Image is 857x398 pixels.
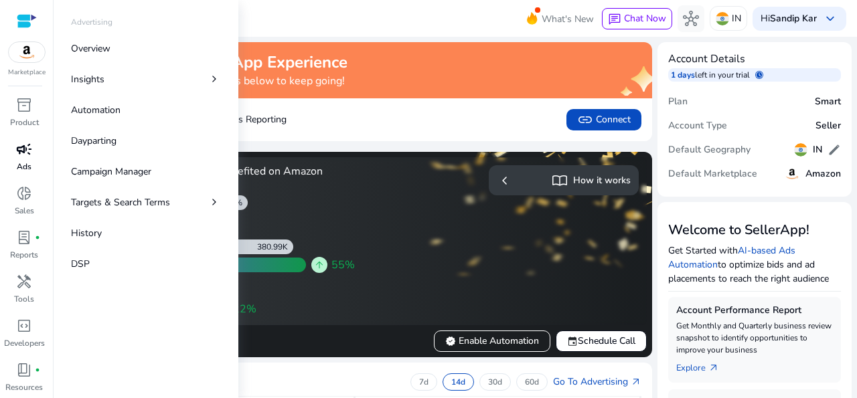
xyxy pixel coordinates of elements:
p: Campaign Manager [71,165,151,179]
p: IN [732,7,741,30]
p: Reports [10,249,38,261]
button: eventSchedule Call [556,330,647,352]
span: hub [683,11,699,27]
span: chevron_right [208,72,221,86]
button: verifiedEnable Automation [434,330,550,352]
div: 380.99K [257,241,293,252]
h5: Amazon [805,169,841,180]
p: Ads [17,161,31,173]
span: Chat Now [624,12,666,25]
span: code_blocks [16,318,32,334]
button: linkConnect [566,109,641,130]
span: chevron_left [497,173,513,189]
p: Advertising [71,16,112,28]
span: import_contacts [552,173,568,189]
p: Marketplace [8,68,46,78]
img: amazon.svg [784,166,800,182]
p: Automation [71,103,121,117]
span: 55% [331,257,355,273]
span: campaign [16,141,32,157]
span: event [567,336,578,346]
span: Schedule Call [567,334,635,348]
h5: Plan [668,96,688,108]
p: 60d [525,377,539,387]
span: fiber_manual_record [35,367,40,373]
span: verified [445,336,456,346]
h5: Account Performance Report [676,305,833,316]
h5: Account Type [668,120,727,132]
p: Tools [14,293,34,305]
span: inventory_2 [16,97,32,113]
span: donut_small [16,185,32,201]
p: Dayparting [71,134,116,148]
span: arrow_outward [708,363,719,373]
a: Go To Advertisingarrow_outward [553,375,641,389]
button: chatChat Now [602,8,672,29]
span: link [577,112,593,128]
p: History [71,226,102,240]
button: hub [678,5,704,32]
p: Developers [4,337,45,349]
h5: Smart [815,96,841,108]
span: chevron_right [208,195,221,209]
p: Overview [71,41,110,56]
p: Insights [71,72,104,86]
p: 1 days [671,70,695,80]
p: Resources [5,381,43,393]
p: 14d [451,377,465,387]
span: What's New [542,7,594,31]
h5: How it works [573,175,631,187]
p: 30d [488,377,502,387]
h5: IN [813,144,822,156]
span: Connect [577,112,631,128]
span: 22% [233,301,256,317]
p: Get Started with to optimize bids and ad placements to reach the right audience [668,243,841,286]
p: 7d [419,377,428,387]
a: AI-based Ads Automation [668,244,795,271]
span: arrow_upward [314,260,325,270]
span: lab_profile [16,229,32,245]
p: Hi [761,14,817,23]
span: schedule [755,71,763,79]
img: in.svg [794,143,807,157]
h5: Default Geography [668,144,751,156]
p: Get Monthly and Quarterly business review snapshot to identify opportunities to improve your busi... [676,320,833,356]
p: Product [10,116,39,128]
span: fiber_manual_record [35,235,40,240]
a: Explorearrow_outward [676,356,730,375]
h5: Default Marketplace [668,169,757,180]
span: edit [828,143,841,157]
b: Sandip Kar [770,12,817,25]
span: book_4 [16,362,32,378]
img: in.svg [716,12,729,25]
img: amazon.svg [9,42,45,62]
p: Targets & Search Terms [71,195,170,209]
h3: Welcome to SellerApp! [668,222,841,238]
p: left in your trial [695,70,755,80]
p: DSP [71,257,90,271]
span: keyboard_arrow_down [822,11,838,27]
span: Enable Automation [445,334,539,348]
h5: Seller [815,120,841,132]
span: chat [608,13,621,26]
h4: Account Details [668,53,841,66]
p: Sales [15,205,34,217]
span: handyman [16,274,32,290]
span: arrow_outward [631,377,641,387]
